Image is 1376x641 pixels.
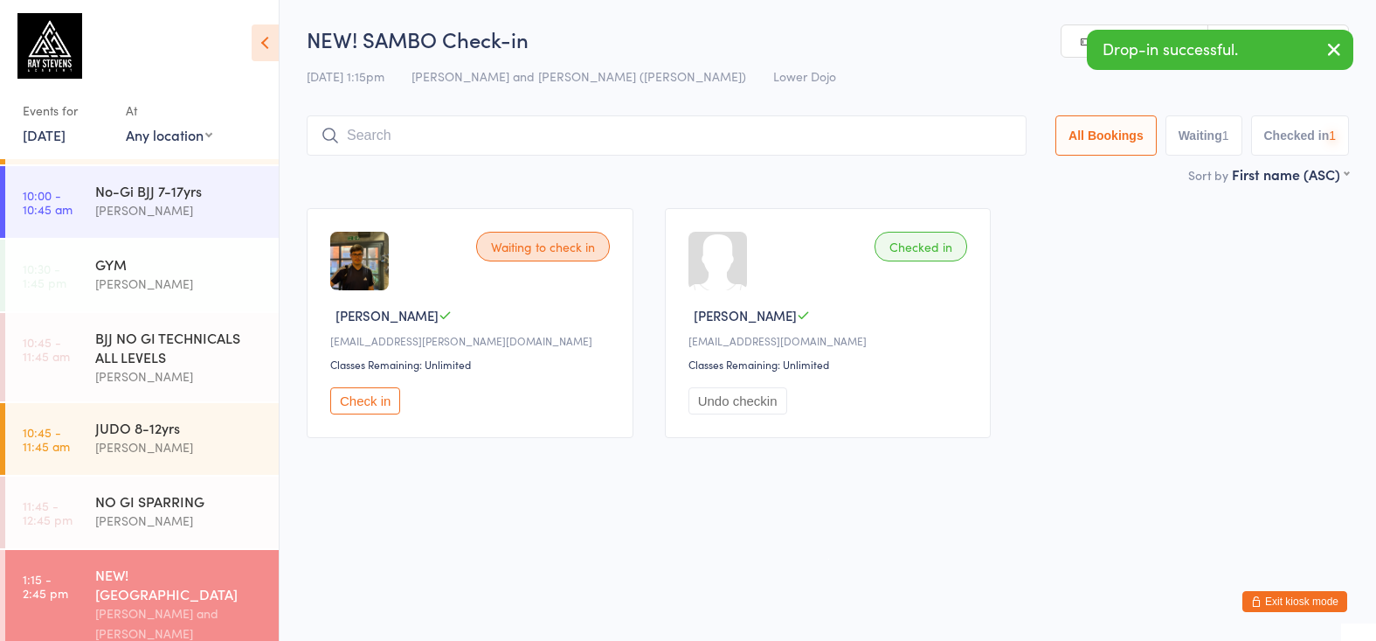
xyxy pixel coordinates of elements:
[330,387,400,415] button: Check in
[5,477,279,548] a: 11:45 -12:45 pmNO GI SPARRING[PERSON_NAME]
[688,357,973,372] div: Classes Remaining: Unlimited
[1165,115,1242,156] button: Waiting1
[23,261,66,289] time: 10:30 - 1:45 pm
[95,254,264,274] div: GYM
[5,313,279,401] a: 10:45 -11:45 amBJJ NO GI TECHNICALS ALL LEVELS[PERSON_NAME]
[95,565,264,603] div: NEW! [GEOGRAPHIC_DATA]
[330,232,389,290] img: image1723221534.png
[95,511,264,531] div: [PERSON_NAME]
[95,274,264,294] div: [PERSON_NAME]
[411,67,746,85] span: [PERSON_NAME] and [PERSON_NAME] ([PERSON_NAME])
[476,232,610,261] div: Waiting to check in
[1251,115,1350,156] button: Checked in1
[1087,30,1353,70] div: Drop-in successful.
[688,387,787,415] button: Undo checkin
[1188,166,1228,184] label: Sort by
[307,24,1349,53] h2: NEW! SAMBO Check-in
[694,306,797,324] span: [PERSON_NAME]
[1222,129,1229,143] div: 1
[23,335,70,363] time: 10:45 - 11:45 am
[330,333,615,348] div: [EMAIL_ADDRESS][PERSON_NAME][DOMAIN_NAME]
[1232,164,1349,184] div: First name (ASC)
[1055,115,1157,156] button: All Bookings
[126,125,212,144] div: Any location
[307,67,384,85] span: [DATE] 1:15pm
[95,491,264,511] div: NO GI SPARRING
[875,232,967,261] div: Checked in
[5,240,279,311] a: 10:30 -1:45 pmGYM[PERSON_NAME]
[95,328,264,366] div: BJJ NO GI TECHNICALS ALL LEVELS
[126,96,212,125] div: At
[95,366,264,387] div: [PERSON_NAME]
[688,333,973,348] div: [EMAIL_ADDRESS][DOMAIN_NAME]
[95,418,264,437] div: JUDO 8-12yrs
[335,306,439,324] span: [PERSON_NAME]
[95,437,264,457] div: [PERSON_NAME]
[23,425,70,453] time: 10:45 - 11:45 am
[1242,591,1347,612] button: Exit kiosk mode
[17,13,82,79] img: Ray Stevens Academy (Martial Sports Management Ltd T/A Ray Stevens Academy)
[5,166,279,238] a: 10:00 -10:45 amNo-Gi BJJ 7-17yrs[PERSON_NAME]
[1329,129,1336,143] div: 1
[23,96,108,125] div: Events for
[307,115,1027,156] input: Search
[23,572,68,600] time: 1:15 - 2:45 pm
[95,181,264,200] div: No-Gi BJJ 7-17yrs
[23,498,73,526] time: 11:45 - 12:45 pm
[773,67,836,85] span: Lower Dojo
[5,403,279,475] a: 10:45 -11:45 amJUDO 8-12yrs[PERSON_NAME]
[95,200,264,220] div: [PERSON_NAME]
[330,357,615,372] div: Classes Remaining: Unlimited
[23,125,66,144] a: [DATE]
[23,188,73,216] time: 10:00 - 10:45 am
